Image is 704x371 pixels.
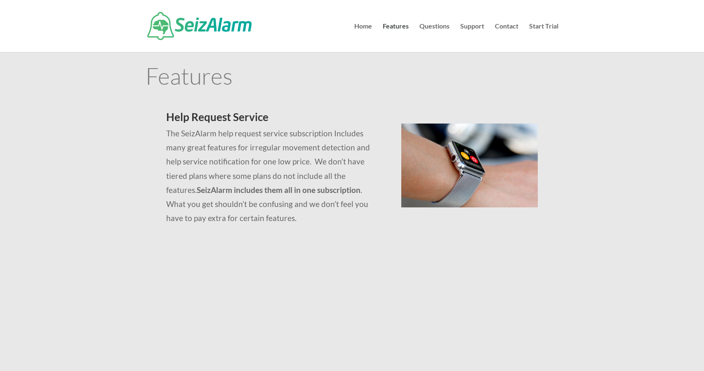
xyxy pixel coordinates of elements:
[419,23,450,52] a: Questions
[631,339,695,362] iframe: Help widget launcher
[495,23,518,52] a: Contact
[197,185,360,195] strong: SeizAlarm includes them all in one subscription
[401,124,538,207] img: seizalarm-on-wrist
[147,12,252,40] img: SeizAlarm
[460,23,484,52] a: Support
[529,23,558,52] a: Start Trial
[383,23,409,52] a: Features
[354,23,372,52] a: Home
[166,126,381,225] p: The SeizAlarm help request service subscription Includes many great features for irregular moveme...
[146,64,558,91] h1: Features
[166,112,381,126] h2: Help Request Service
